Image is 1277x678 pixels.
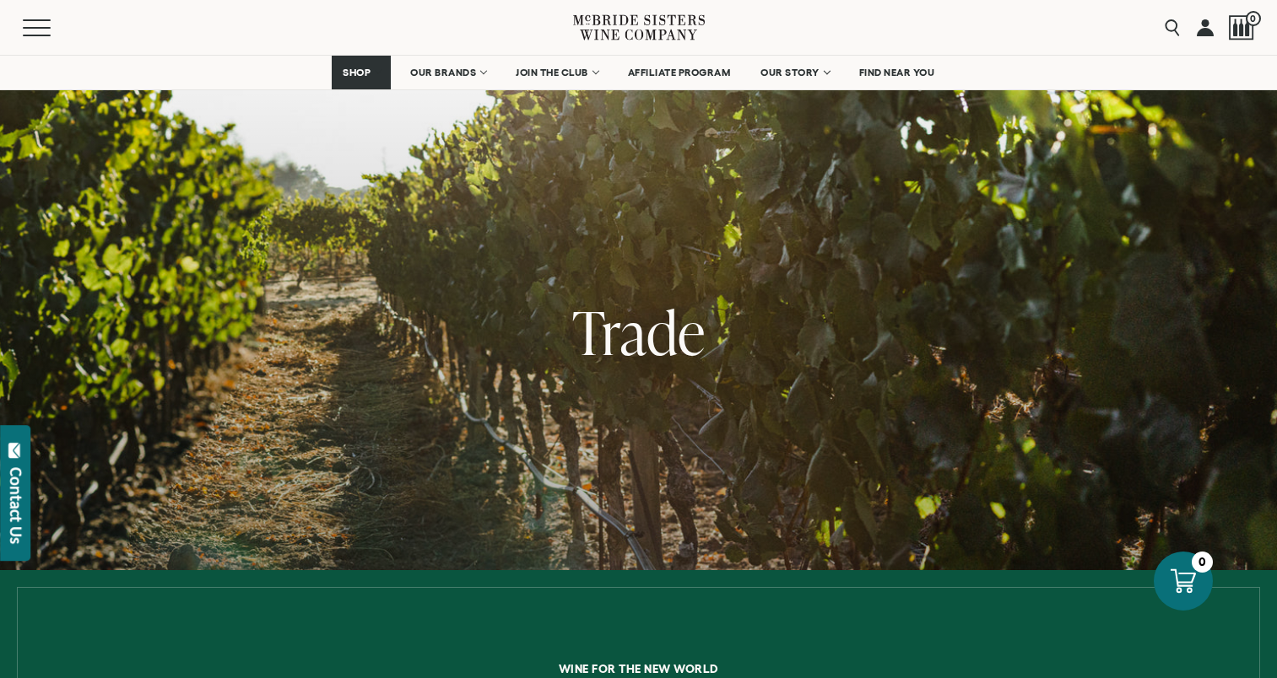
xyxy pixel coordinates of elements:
[13,663,1264,675] h6: Wine for the new world
[572,291,705,373] span: Trade
[343,67,371,78] span: SHOP
[332,56,391,89] a: SHOP
[1192,552,1213,573] div: 0
[859,67,935,78] span: FIND NEAR YOU
[505,56,609,89] a: JOIN THE CLUB
[8,467,24,544] div: Contact Us
[399,56,496,89] a: OUR BRANDS
[749,56,840,89] a: OUR STORY
[628,67,731,78] span: AFFILIATE PROGRAM
[848,56,946,89] a: FIND NEAR YOU
[23,19,84,36] button: Mobile Menu Trigger
[516,67,588,78] span: JOIN THE CLUB
[760,67,820,78] span: OUR STORY
[410,67,476,78] span: OUR BRANDS
[1246,11,1261,26] span: 0
[617,56,742,89] a: AFFILIATE PROGRAM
